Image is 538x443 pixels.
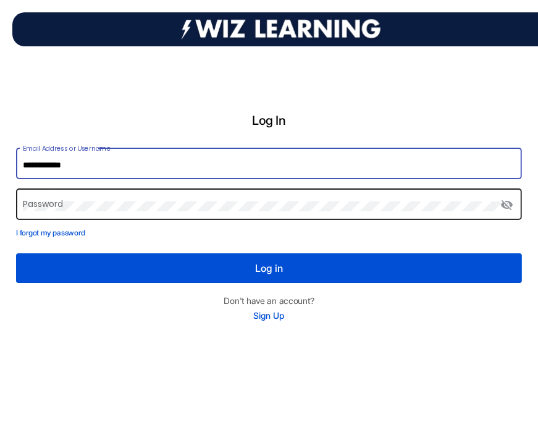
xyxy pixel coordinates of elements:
[16,112,522,129] h2: Log In
[178,12,385,46] img: footer logo
[224,294,314,307] p: Don't have an account?
[16,227,522,238] p: I forgot my password
[254,310,285,321] a: Sign Up
[16,253,522,283] button: Log in
[500,198,515,213] mat-icon: visibility_off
